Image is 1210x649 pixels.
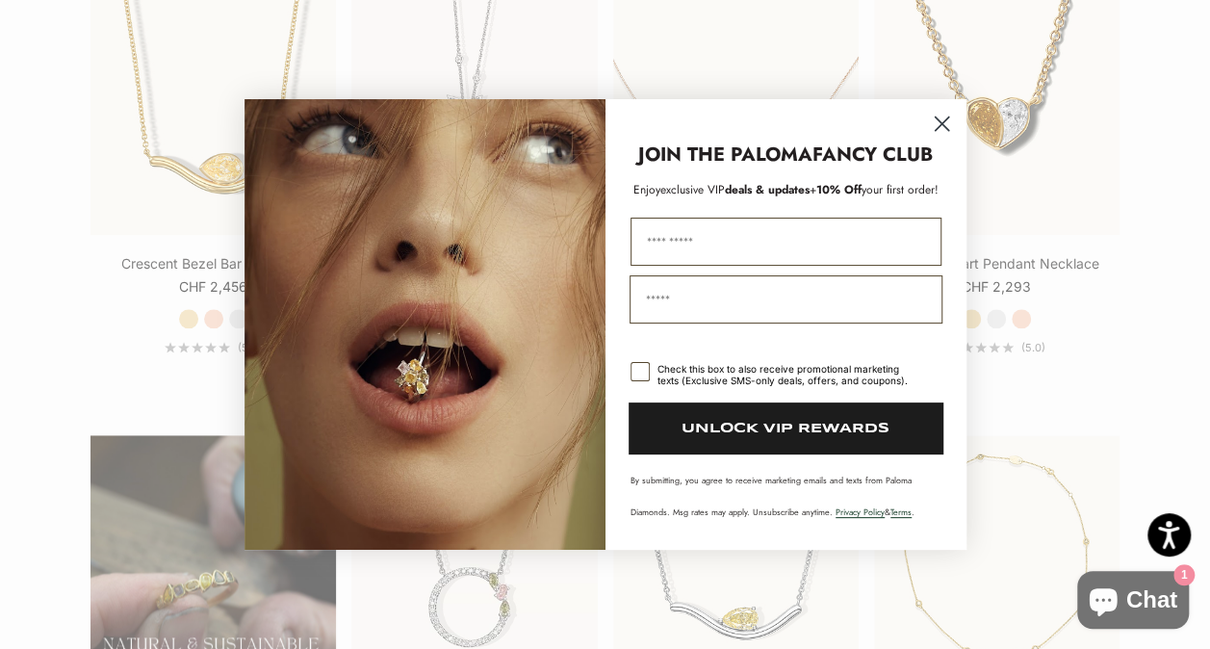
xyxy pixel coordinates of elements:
[660,181,725,198] span: exclusive VIP
[657,363,918,386] div: Check this box to also receive promotional marketing texts (Exclusive SMS-only deals, offers, and...
[890,506,912,518] a: Terms
[812,141,933,169] strong: FANCY CLUB
[630,275,942,324] input: Email
[925,107,959,141] button: Close dialog
[629,402,943,454] button: UNLOCK VIP REWARDS
[638,141,812,169] strong: JOIN THE PALOMA
[245,99,605,549] img: Loading...
[660,181,810,198] span: deals & updates
[816,181,862,198] span: 10% Off
[631,218,941,266] input: First Name
[836,506,885,518] a: Privacy Policy
[810,181,939,198] span: + your first order!
[631,474,941,518] p: By submitting, you agree to receive marketing emails and texts from Paloma Diamonds. Msg rates ma...
[633,181,660,198] span: Enjoy
[836,506,914,518] span: & .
